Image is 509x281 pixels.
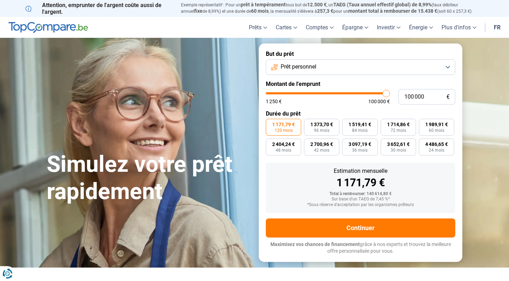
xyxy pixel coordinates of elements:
span: 72 mois [391,128,406,133]
button: Prêt personnel [266,59,455,75]
span: 3 097,19 € [349,142,371,147]
img: TopCompare [8,22,88,33]
div: Estimation mensuelle [271,168,450,174]
a: Plus d'infos [437,17,481,38]
p: Exemple représentatif : Pour un tous but de , un (taux débiteur annuel de 8,99%) et une durée de ... [181,2,484,14]
span: 84 mois [352,128,368,133]
label: Montant de l'emprunt [266,81,455,87]
span: € [446,94,450,100]
span: 100 000 € [368,99,390,104]
label: Durée du prêt [266,110,455,117]
span: 1 714,86 € [387,122,410,127]
span: 42 mois [314,148,329,152]
span: 30 mois [391,148,406,152]
span: 60 mois [429,128,444,133]
p: Attention, emprunter de l'argent coûte aussi de l'argent. [25,2,172,15]
span: Prêt personnel [281,63,316,71]
span: 48 mois [276,148,291,152]
span: 24 mois [429,148,444,152]
span: 12.500 € [307,2,327,7]
span: 2 700,96 € [310,142,333,147]
span: 4 486,65 € [425,142,448,147]
h1: Simulez votre prêt rapidement [47,151,250,205]
div: Sur base d'un TAEG de 7,45 %* [271,197,450,202]
div: Total à rembourser: 140 614,80 € [271,192,450,197]
span: 257,3 € [317,8,333,14]
span: 120 mois [275,128,293,133]
span: Maximisez vos chances de financement [270,241,360,247]
a: Investir [373,17,405,38]
a: fr [490,17,505,38]
span: 1 989,91 € [425,122,448,127]
span: 1 519,41 € [349,122,371,127]
span: 36 mois [352,148,368,152]
a: Énergie [405,17,437,38]
span: 1 171,79 € [272,122,295,127]
span: montant total à rembourser de 15.438 € [348,8,437,14]
span: prêt à tempérament [241,2,286,7]
span: TAEG (Taux annuel effectif global) de 8,99% [333,2,432,7]
span: fixe [194,8,203,14]
a: Comptes [302,17,338,38]
span: 1 373,70 € [310,122,333,127]
a: Prêts [245,17,271,38]
div: *Sous réserve d'acceptation par les organismes prêteurs [271,203,450,207]
span: 2 404,24 € [272,142,295,147]
span: 1 250 € [266,99,282,104]
span: 60 mois [251,8,269,14]
span: 96 mois [314,128,329,133]
div: 1 171,79 € [271,177,450,188]
button: Continuer [266,218,455,238]
label: But du prêt [266,51,455,57]
a: Épargne [338,17,373,38]
span: 3 652,61 € [387,142,410,147]
p: grâce à nos experts et trouvez la meilleure offre personnalisée pour vous. [266,241,455,255]
a: Cartes [271,17,302,38]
